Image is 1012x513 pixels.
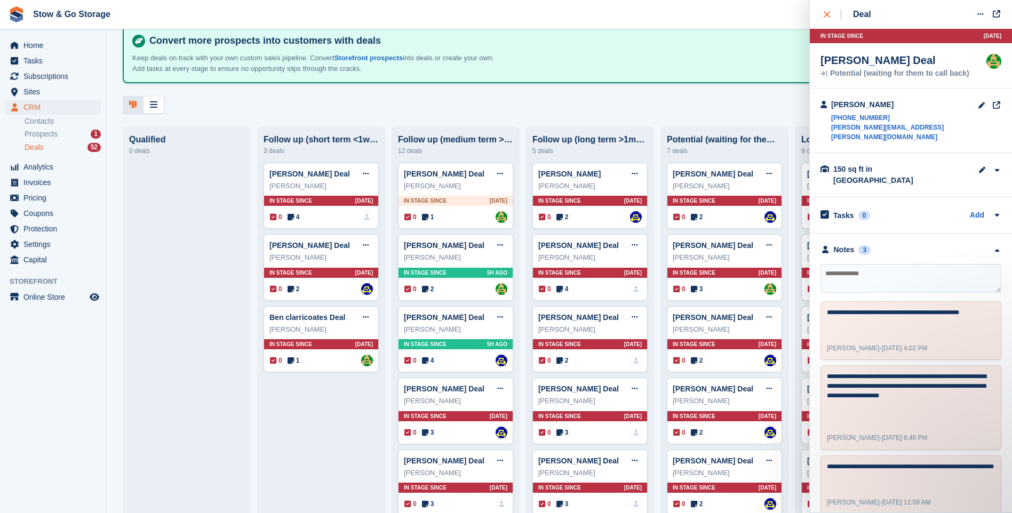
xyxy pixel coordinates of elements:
[288,356,300,365] span: 1
[624,412,642,420] span: [DATE]
[808,284,820,294] span: 0
[827,433,928,443] div: -
[404,412,447,420] span: In stage since
[630,211,642,223] img: Rob Good-Stephenson
[355,269,373,277] span: [DATE]
[496,355,507,366] a: Rob Good-Stephenson
[759,197,776,205] span: [DATE]
[269,324,373,335] div: [PERSON_NAME]
[624,269,642,277] span: [DATE]
[807,384,951,393] a: [MEDICAL_DATA][PERSON_NAME] Deal
[404,324,507,335] div: [PERSON_NAME]
[673,197,715,205] span: In stage since
[5,100,101,115] a: menu
[496,427,507,438] img: Rob Good-Stephenson
[630,498,642,510] a: deal-assignee-blank
[23,221,87,236] span: Protection
[496,498,507,510] a: deal-assignee-blank
[673,456,753,465] a: [PERSON_NAME] Deal
[538,269,581,277] span: In stage since
[398,145,513,157] div: 12 deals
[673,252,776,263] div: [PERSON_NAME]
[270,212,282,222] span: 0
[538,181,642,191] div: [PERSON_NAME]
[404,468,507,478] div: [PERSON_NAME]
[487,340,507,348] span: 5H AGO
[624,484,642,492] span: [DATE]
[691,284,703,294] span: 3
[129,145,244,157] div: 0 deals
[808,499,820,509] span: 0
[334,54,403,62] a: Storefront prospects
[5,221,101,236] a: menu
[132,53,506,74] p: Keep deals on track with your own custom sales pipeline. Convert into deals or create your own. A...
[404,456,484,465] a: [PERSON_NAME] Deal
[404,499,417,509] span: 0
[820,70,969,77] div: Potential (waiting for them to call back)
[807,170,888,178] a: [PERSON_NAME] Deal
[630,283,642,295] a: deal-assignee-blank
[827,343,928,353] div: -
[630,355,642,366] img: deal-assignee-blank
[88,291,101,303] a: Preview store
[5,69,101,84] a: menu
[882,344,928,352] span: [DATE] 4:02 PM
[807,197,850,205] span: In stage since
[673,499,686,509] span: 0
[5,175,101,190] a: menu
[23,206,87,221] span: Coupons
[5,206,101,221] a: menu
[827,434,880,442] span: [PERSON_NAME]
[807,412,850,420] span: In stage since
[404,284,417,294] span: 0
[23,100,87,115] span: CRM
[539,284,551,294] span: 0
[270,284,282,294] span: 0
[5,290,101,304] a: menu
[673,340,715,348] span: In stage since
[538,170,601,178] a: [PERSON_NAME]
[532,145,648,157] div: 5 deals
[288,212,300,222] span: 4
[422,212,434,222] span: 1
[673,484,715,492] span: In stage since
[404,484,447,492] span: In stage since
[630,427,642,438] a: deal-assignee-blank
[25,129,58,139] span: Prospects
[539,428,551,437] span: 0
[834,244,855,255] div: Notes
[487,269,507,277] span: 5H AGO
[269,181,373,191] div: [PERSON_NAME]
[764,427,776,438] img: Rob Good-Stephenson
[496,211,507,223] img: Alex Taylor
[807,324,911,335] div: [PERSON_NAME]
[490,197,507,205] span: [DATE]
[361,355,373,366] a: Alex Taylor
[807,252,911,263] div: [PERSON_NAME]
[23,38,87,53] span: Home
[404,340,447,348] span: In stage since
[970,210,984,222] a: Add
[404,241,484,250] a: [PERSON_NAME] Deal
[764,211,776,223] img: Rob Good-Stephenson
[538,484,581,492] span: In stage since
[759,412,776,420] span: [DATE]
[23,252,87,267] span: Capital
[5,190,101,205] a: menu
[404,252,507,263] div: [PERSON_NAME]
[422,356,434,365] span: 4
[764,498,776,510] img: Rob Good-Stephenson
[673,313,753,322] a: [PERSON_NAME] Deal
[23,175,87,190] span: Invoices
[539,212,551,222] span: 0
[820,32,863,40] span: In stage since
[673,324,776,335] div: [PERSON_NAME]
[269,269,312,277] span: In stage since
[673,284,686,294] span: 0
[91,130,101,139] div: 1
[5,53,101,68] a: menu
[984,32,1001,40] span: [DATE]
[759,269,776,277] span: [DATE]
